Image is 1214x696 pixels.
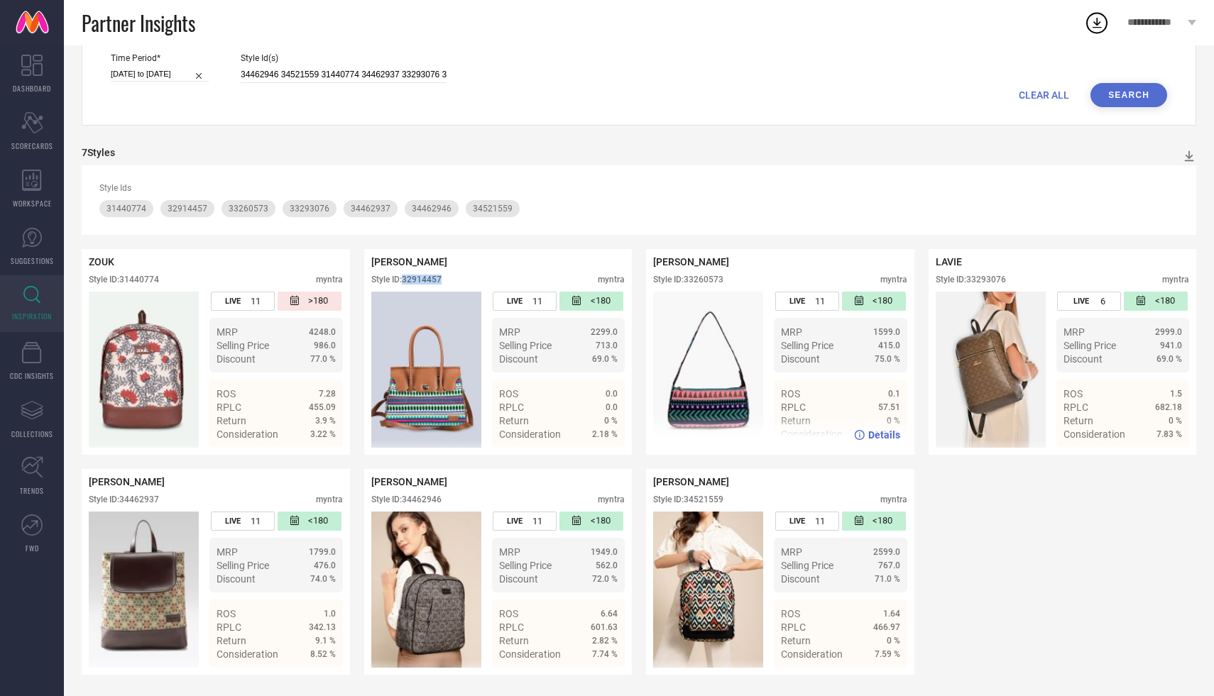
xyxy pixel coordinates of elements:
span: Selling Price [217,340,269,351]
span: <180 [873,515,892,527]
input: Enter comma separated style ids e.g. 12345, 67890 [241,67,447,83]
span: Details [1150,454,1182,465]
span: Selling Price [781,560,833,571]
span: [PERSON_NAME] [89,476,165,487]
span: 4248.0 [309,327,336,337]
span: Discount [499,573,538,585]
span: 1.0 [324,609,336,619]
span: Selling Price [781,340,833,351]
span: 6 [1100,296,1105,306]
a: Details [854,429,900,441]
span: LIVE [225,297,241,306]
a: Details [1136,454,1182,465]
span: 601.63 [591,622,618,632]
span: [PERSON_NAME] [371,476,447,487]
div: myntra [880,495,907,504]
div: Style ID: 31440774 [89,275,159,285]
span: ZOUK [89,256,114,267]
span: RPLC [499,622,524,633]
span: LIVE [507,297,523,306]
span: Discount [1063,353,1103,365]
span: 34521559 [473,204,513,214]
span: Details [586,454,618,465]
span: Details [304,454,336,465]
span: LAVIE [936,256,962,267]
img: Style preview image [936,292,1046,448]
span: 72.0 % [592,574,618,584]
span: Return [499,635,529,646]
div: Number of days since the style was first listed on the platform [1124,292,1188,311]
span: DASHBOARD [13,83,51,94]
img: Style preview image [89,292,199,448]
span: MRP [217,546,238,558]
img: Style preview image [653,292,763,448]
div: Click to view image [371,292,481,448]
div: Number of days the style has been live on the platform [775,292,839,311]
span: <180 [308,515,328,527]
span: 0.0 [606,389,618,399]
span: 11 [251,296,261,306]
div: Number of days since the style was first listed on the platform [559,512,623,531]
span: CLEAR ALL [1019,89,1069,101]
span: Details [868,429,900,441]
span: 31440774 [106,204,146,214]
span: Time Period* [111,53,209,63]
span: Discount [499,353,538,365]
span: RPLC [217,622,241,633]
span: 2299.0 [591,327,618,337]
span: Selling Price [499,560,552,571]
span: <180 [591,515,611,527]
span: Consideration [781,648,843,660]
div: Click to view image [653,292,763,448]
span: 342.13 [309,622,336,632]
span: COLLECTIONS [11,429,53,439]
span: Consideration [499,429,561,440]
span: LIVE [789,517,805,526]
span: Discount [217,353,256,365]
input: Select time period [111,67,209,82]
div: Open download list [1084,10,1110,35]
span: Partner Insights [82,9,195,38]
span: 32914457 [168,204,207,214]
span: 986.0 [314,341,336,350]
span: Return [1063,415,1093,426]
a: Details [290,674,336,685]
span: 7.74 % [592,649,618,659]
span: 0 % [604,416,618,426]
div: Number of days the style has been live on the platform [1057,292,1121,311]
span: LIVE [789,297,805,306]
div: Style ID: 33260573 [653,275,723,285]
span: 2599.0 [873,547,900,557]
span: LIVE [507,517,523,526]
div: Style ID: 34521559 [653,495,723,504]
span: Selling Price [499,340,552,351]
span: Consideration [217,648,278,660]
span: 11 [532,516,542,526]
span: <180 [591,295,611,307]
div: myntra [316,275,343,285]
span: 767.0 [878,560,900,570]
span: Discount [781,353,820,365]
span: Style Id(s) [241,53,447,63]
span: 71.0 % [875,574,900,584]
span: 77.0 % [310,354,336,364]
div: Click to view image [936,292,1046,448]
span: 33260573 [229,204,268,214]
span: ROS [499,608,518,619]
span: LIVE [225,517,241,526]
span: 9.1 % [315,636,336,646]
span: Consideration [1063,429,1125,440]
a: Details [572,674,618,685]
span: 0 % [1169,416,1182,426]
span: 33293076 [290,204,329,214]
span: RPLC [781,622,806,633]
span: 0.1 [888,389,900,399]
span: 2.18 % [592,429,618,439]
span: TRENDS [20,485,44,496]
div: Click to view image [371,512,481,668]
span: <180 [873,295,892,307]
button: Search [1090,83,1167,107]
img: Style preview image [653,512,763,668]
span: MRP [1063,326,1085,338]
div: Style ID: 34462946 [371,495,442,504]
